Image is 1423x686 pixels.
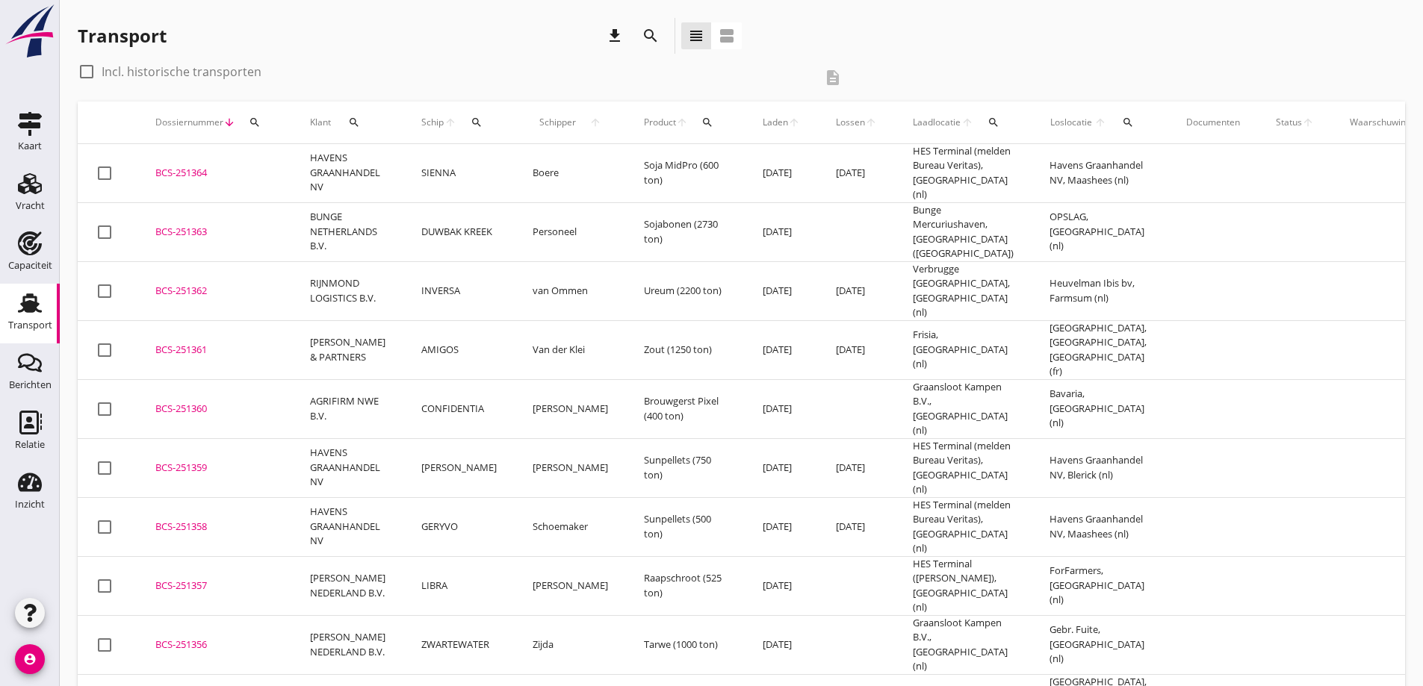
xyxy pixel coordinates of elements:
td: Van der Klei [515,320,626,379]
i: download [606,27,624,45]
td: ZWARTEWATER [403,615,515,674]
td: [PERSON_NAME] NEDERLAND B.V. [292,615,403,674]
td: Gebr. Fuite, [GEOGRAPHIC_DATA] (nl) [1032,615,1168,674]
td: [DATE] [818,261,895,320]
td: [DATE] [745,615,818,674]
span: Status [1276,116,1302,129]
span: Loslocatie [1050,116,1094,129]
span: Laden [763,116,788,129]
td: Zijda [515,615,626,674]
td: Tarwe (1000 ton) [626,615,745,674]
div: Berichten [9,380,52,390]
td: Verbrugge [GEOGRAPHIC_DATA], [GEOGRAPHIC_DATA] (nl) [895,261,1032,320]
td: BUNGE NETHERLANDS B.V. [292,202,403,261]
div: Documenten [1186,116,1240,129]
span: Dossiernummer [155,116,223,129]
td: AMIGOS [403,320,515,379]
td: Personeel [515,202,626,261]
td: DUWBAK KREEK [403,202,515,261]
div: BCS-251358 [155,520,274,534]
td: CONFIDENTIA [403,379,515,438]
div: Klant [310,105,385,140]
div: BCS-251356 [155,637,274,652]
td: Raapschroot (525 ton) [626,556,745,615]
div: Kaart [18,141,42,151]
td: [PERSON_NAME] [403,438,515,497]
td: HAVENS GRAANHANDEL NV [292,144,403,203]
td: [PERSON_NAME] [515,379,626,438]
i: search [249,116,261,128]
td: LIBRA [403,556,515,615]
label: Incl. historische transporten [102,64,261,79]
div: Transport [8,320,52,330]
td: INVERSA [403,261,515,320]
td: [DATE] [745,438,818,497]
td: Brouwgerst Pixel (400 ton) [626,379,745,438]
td: van Ommen [515,261,626,320]
td: AGRIFIRM NWE B.V. [292,379,403,438]
td: Havens Graanhandel NV, Maashees (nl) [1032,144,1168,203]
div: Vracht [16,201,45,211]
td: [PERSON_NAME] NEDERLAND B.V. [292,556,403,615]
td: Soja MidPro (600 ton) [626,144,745,203]
td: Zout (1250 ton) [626,320,745,379]
div: BCS-251357 [155,579,274,593]
td: [DATE] [745,261,818,320]
td: [DATE] [818,438,895,497]
i: search [348,116,360,128]
td: Sunpellets (500 ton) [626,497,745,556]
td: HES Terminal (melden Bureau Veritas), [GEOGRAPHIC_DATA] (nl) [895,438,1032,497]
td: Schoemaker [515,497,626,556]
td: [DATE] [745,379,818,438]
i: search [471,116,483,128]
td: [GEOGRAPHIC_DATA], [GEOGRAPHIC_DATA], [GEOGRAPHIC_DATA] (fr) [1032,320,1168,379]
span: Schipper [533,116,583,129]
td: Havens Graanhandel NV, Maashees (nl) [1032,497,1168,556]
i: view_agenda [718,27,736,45]
i: search [642,27,660,45]
div: BCS-251359 [155,461,274,475]
td: Sunpellets (750 ton) [626,438,745,497]
span: Product [644,116,676,129]
i: arrow_downward [223,116,235,128]
td: Boere [515,144,626,203]
i: arrow_upward [1094,116,1108,128]
div: BCS-251363 [155,225,274,240]
td: RIJNMOND LOGISTICS B.V. [292,261,403,320]
td: [PERSON_NAME] & PARTNERS [292,320,403,379]
td: Sojabonen (2730 ton) [626,202,745,261]
td: [PERSON_NAME] [515,556,626,615]
div: BCS-251361 [155,343,274,358]
td: [DATE] [818,497,895,556]
div: BCS-251362 [155,284,274,299]
td: [DATE] [745,202,818,261]
span: Laadlocatie [913,116,961,129]
td: [DATE] [745,497,818,556]
td: [PERSON_NAME] [515,438,626,497]
td: HAVENS GRAANHANDEL NV [292,497,403,556]
td: [DATE] [745,144,818,203]
td: Ureum (2200 ton) [626,261,745,320]
td: Heuvelman Ibis bv, Farmsum (nl) [1032,261,1168,320]
span: Schip [421,116,444,129]
td: OPSLAG, [GEOGRAPHIC_DATA] (nl) [1032,202,1168,261]
i: account_circle [15,644,45,674]
span: Lossen [836,116,865,129]
div: Capaciteit [8,261,52,270]
td: Bavaria, [GEOGRAPHIC_DATA] (nl) [1032,379,1168,438]
td: HES Terminal ([PERSON_NAME]), [GEOGRAPHIC_DATA] (nl) [895,556,1032,615]
td: Havens Graanhandel NV, Blerick (nl) [1032,438,1168,497]
div: Waarschuwing [1350,116,1411,129]
i: arrow_upward [1302,116,1314,128]
div: Transport [78,24,167,48]
td: [DATE] [818,320,895,379]
td: GERYVO [403,497,515,556]
img: logo-small.a267ee39.svg [3,4,57,59]
i: arrow_upward [788,116,800,128]
i: arrow_upward [444,116,457,128]
td: HES Terminal (melden Bureau Veritas), [GEOGRAPHIC_DATA] (nl) [895,144,1032,203]
div: BCS-251360 [155,402,274,417]
i: search [1122,116,1134,128]
td: HES Terminal (melden Bureau Veritas), [GEOGRAPHIC_DATA] (nl) [895,497,1032,556]
div: Relatie [15,440,45,449]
